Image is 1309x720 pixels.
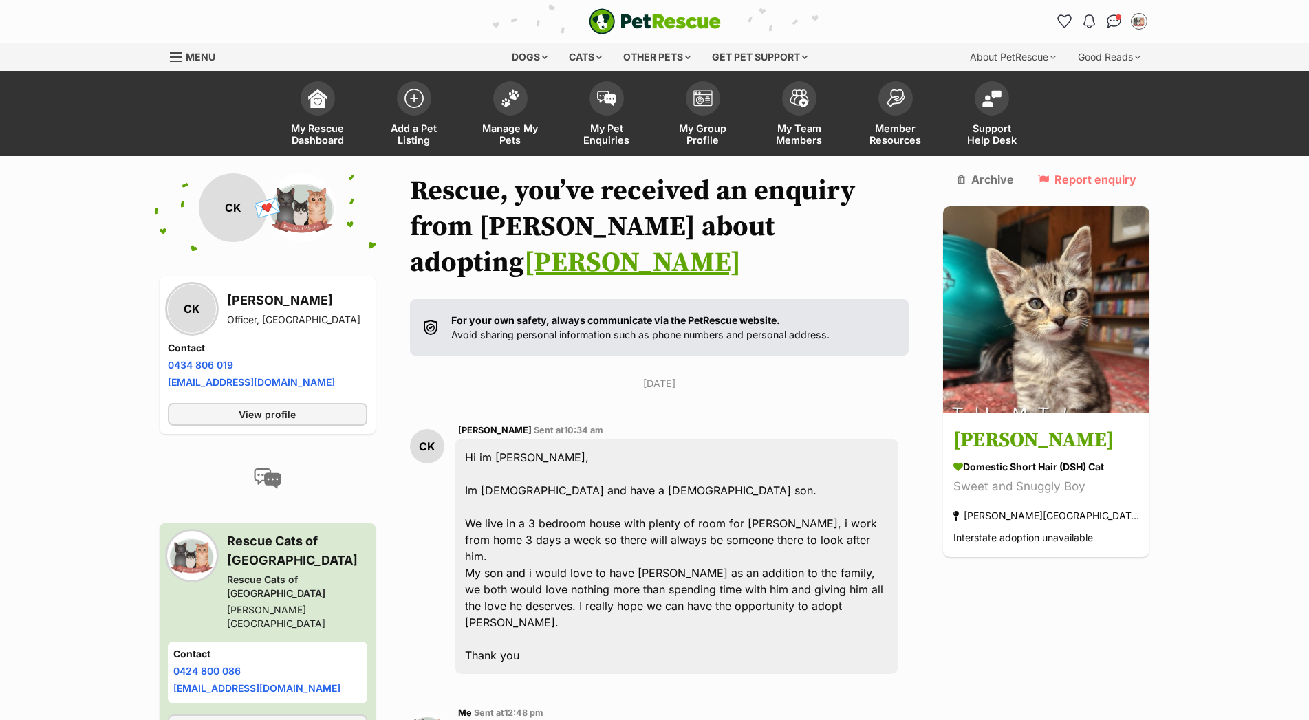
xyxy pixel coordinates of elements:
[524,246,741,280] a: [PERSON_NAME]
[589,8,721,34] img: logo-e224e6f780fb5917bec1dbf3a21bbac754714ae5b6737aabdf751b685950b380.svg
[1132,14,1146,28] img: Rescue Cats of Melbourne profile pic
[559,74,655,156] a: My Pet Enquiries
[1054,10,1076,32] a: Favourites
[953,426,1139,457] h3: [PERSON_NAME]
[961,122,1023,146] span: Support Help Desk
[410,173,909,281] h1: Rescue, you’ve received an enquiry from [PERSON_NAME] about adopting
[1083,14,1094,28] img: notifications-46538b983faf8c2785f20acdc204bb7945ddae34d4c08c2a6579f10ce5e182be.svg
[1068,43,1150,71] div: Good Reads
[589,8,721,34] a: PetRescue
[451,313,830,342] p: Avoid sharing personal information such as phone numbers and personal address.
[982,90,1002,107] img: help-desk-icon-fdf02630f3aa405de69fd3d07c3f3aa587a6932b1a1747fa1d2bba05be0121f9.svg
[1079,10,1101,32] button: Notifications
[504,708,543,718] span: 12:48 pm
[366,74,462,156] a: Add a Pet Listing
[268,173,336,242] img: Rescue Cats of Melbourne profile pic
[287,122,349,146] span: My Rescue Dashboard
[168,376,335,388] a: [EMAIL_ADDRESS][DOMAIN_NAME]
[227,603,367,631] div: [PERSON_NAME][GEOGRAPHIC_DATA]
[455,439,899,674] div: Hi im [PERSON_NAME], Im [DEMOGRAPHIC_DATA] and have a [DEMOGRAPHIC_DATA] son. We live in a 3 bedr...
[479,122,541,146] span: Manage My Pets
[168,341,367,355] h4: Contact
[170,43,225,68] a: Menu
[462,74,559,156] a: Manage My Pets
[270,74,366,156] a: My Rescue Dashboard
[474,708,543,718] span: Sent at
[252,193,283,223] span: 💌
[1128,10,1150,32] button: My account
[693,90,713,107] img: group-profile-icon-3fa3cf56718a62981997c0bc7e787c4b2cf8bcc04b72c1350f741eb67cf2f40e.svg
[953,478,1139,497] div: Sweet and Snuggly Boy
[173,682,340,694] a: [EMAIL_ADDRESS][DOMAIN_NAME]
[410,429,444,463] div: CK
[227,573,367,600] div: Rescue Cats of [GEOGRAPHIC_DATA]
[173,647,362,661] h4: Contact
[1107,14,1121,28] img: chat-41dd97257d64d25036548639549fe6c8038ab92f7586957e7f3b1b290dea8141.svg
[957,173,1014,186] a: Archive
[751,74,847,156] a: My Team Members
[960,43,1065,71] div: About PetRescue
[1038,173,1136,186] a: Report enquiry
[597,91,616,106] img: pet-enquiries-icon-7e3ad2cf08bfb03b45e93fb7055b45f3efa6380592205ae92323e6603595dc1f.svg
[308,89,327,108] img: dashboard-icon-eb2f2d2d3e046f16d808141f083e7271f6b2e854fb5c12c21221c1fb7104beca.svg
[239,407,296,422] span: View profile
[953,460,1139,474] div: Domestic Short Hair (DSH) Cat
[168,403,367,426] a: View profile
[943,415,1149,558] a: [PERSON_NAME] Domestic Short Hair (DSH) Cat Sweet and Snuggly Boy [PERSON_NAME][GEOGRAPHIC_DATA] ...
[168,359,233,371] a: 0434 806 019
[943,206,1149,413] img: Tabby McTat
[404,89,424,108] img: add-pet-listing-icon-0afa8454b4691262ce3f59096e99ab1cd57d4a30225e0717b998d2c9b9846f56.svg
[227,313,360,327] div: Officer, [GEOGRAPHIC_DATA]
[865,122,927,146] span: Member Resources
[410,376,909,391] p: [DATE]
[953,507,1139,525] div: [PERSON_NAME][GEOGRAPHIC_DATA]
[1103,10,1125,32] a: Conversations
[655,74,751,156] a: My Group Profile
[847,74,944,156] a: Member Resources
[886,89,905,107] img: member-resources-icon-8e73f808a243e03378d46382f2149f9095a855e16c252ad45f914b54edf8863c.svg
[168,532,216,580] img: Rescue Cats of Melbourne profile pic
[186,51,215,63] span: Menu
[559,43,612,71] div: Cats
[168,285,216,333] div: CK
[1054,10,1150,32] ul: Account quick links
[458,708,472,718] span: Me
[173,665,241,677] a: 0424 800 086
[672,122,734,146] span: My Group Profile
[768,122,830,146] span: My Team Members
[564,425,603,435] span: 10:34 am
[451,314,780,326] strong: For your own safety, always communicate via the PetRescue website.
[790,89,809,107] img: team-members-icon-5396bd8760b3fe7c0b43da4ab00e1e3bb1a5d9ba89233759b79545d2d3fc5d0d.svg
[953,532,1093,544] span: Interstate adoption unavailable
[702,43,817,71] div: Get pet support
[254,468,281,489] img: conversation-icon-4a6f8262b818ee0b60e3300018af0b2d0b884aa5de6e9bcb8d3d4eeb1a70a7c4.svg
[501,89,520,107] img: manage-my-pets-icon-02211641906a0b7f246fdf0571729dbe1e7629f14944591b6c1af311fb30b64b.svg
[944,74,1040,156] a: Support Help Desk
[227,291,360,310] h3: [PERSON_NAME]
[383,122,445,146] span: Add a Pet Listing
[534,425,603,435] span: Sent at
[576,122,638,146] span: My Pet Enquiries
[227,532,367,570] h3: Rescue Cats of [GEOGRAPHIC_DATA]
[458,425,532,435] span: [PERSON_NAME]
[502,43,557,71] div: Dogs
[614,43,700,71] div: Other pets
[199,173,268,242] div: CK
